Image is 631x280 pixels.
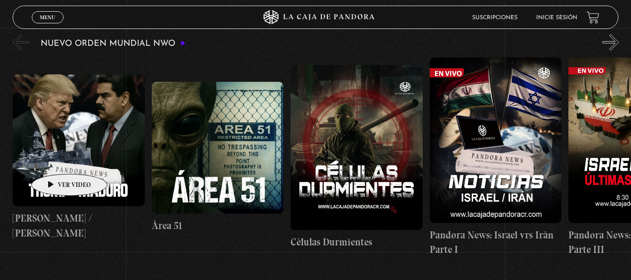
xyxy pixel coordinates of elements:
[13,57,145,257] a: [PERSON_NAME] / [PERSON_NAME]
[13,34,29,50] button: Previous
[40,14,55,20] span: Menu
[603,34,619,50] button: Next
[152,218,284,233] h4: Área 51
[36,22,58,29] span: Cerrar
[13,211,145,240] h4: [PERSON_NAME] / [PERSON_NAME]
[472,15,518,21] a: Suscripciones
[291,235,423,250] h4: Células Durmientes
[41,39,185,48] h3: Nuevo Orden Mundial NWO
[430,57,562,257] a: Pandora News: Israel vrs Irán Parte I
[152,57,284,257] a: Área 51
[291,57,423,257] a: Células Durmientes
[430,228,562,257] h4: Pandora News: Israel vrs Irán Parte I
[587,11,599,23] a: View your shopping cart
[536,15,577,21] a: Inicie sesión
